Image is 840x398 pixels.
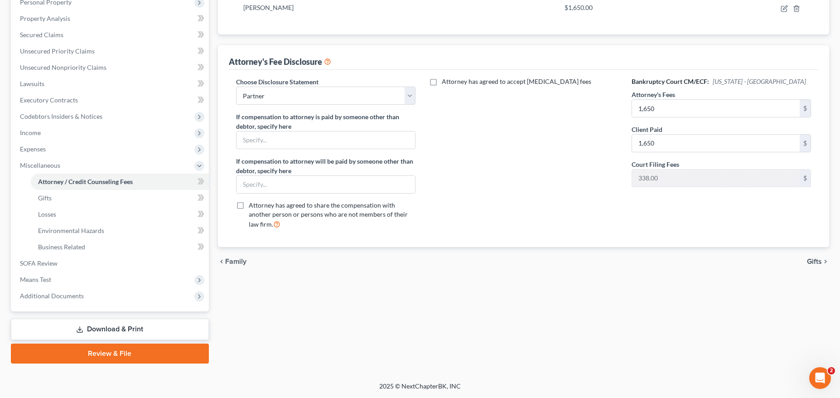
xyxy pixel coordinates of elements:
[713,78,806,85] span: [US_STATE] - [GEOGRAPHIC_DATA]
[236,112,416,131] label: If compensation to attorney is paid by someone other than debtor, specify here
[632,125,662,134] label: Client Paid
[632,170,800,187] input: 0.00
[20,47,95,55] span: Unsecured Priority Claims
[38,227,104,234] span: Environmental Hazards
[632,100,800,117] input: 0.00
[13,10,209,27] a: Property Analysis
[225,258,246,265] span: Family
[31,190,209,206] a: Gifts
[20,15,70,22] span: Property Analysis
[13,27,209,43] a: Secured Claims
[13,59,209,76] a: Unsecured Nonpriority Claims
[218,258,246,265] button: chevron_left Family
[237,176,415,193] input: Specify...
[800,135,811,152] div: $
[20,276,51,283] span: Means Test
[249,201,408,228] span: Attorney has agreed to share the compensation with another person or persons who are not members ...
[31,239,209,255] a: Business Related
[442,78,591,85] span: Attorney has agreed to accept [MEDICAL_DATA] fees
[31,223,209,239] a: Environmental Hazards
[632,90,675,99] label: Attorney's Fees
[31,174,209,190] a: Attorney / Credit Counseling Fees
[236,156,416,175] label: If compensation to attorney will be paid by someone other than debtor, specify here
[807,258,829,265] button: Gifts chevron_right
[13,255,209,272] a: SOFA Review
[20,80,44,87] span: Lawsuits
[11,319,209,340] a: Download & Print
[11,344,209,364] a: Review & File
[20,112,102,120] span: Codebtors Insiders & Notices
[38,178,133,185] span: Attorney / Credit Counseling Fees
[800,100,811,117] div: $
[809,367,831,389] iframe: Intercom live chat
[31,206,209,223] a: Losses
[13,43,209,59] a: Unsecured Priority Claims
[237,131,415,149] input: Specify...
[38,194,52,202] span: Gifts
[822,258,829,265] i: chevron_right
[20,96,78,104] span: Executory Contracts
[236,77,319,87] label: Choose Disclosure Statement
[13,92,209,108] a: Executory Contracts
[20,259,58,267] span: SOFA Review
[807,258,822,265] span: Gifts
[20,292,84,300] span: Additional Documents
[229,56,331,67] div: Attorney's Fee Disclosure
[632,77,811,86] h6: Bankruptcy Court CM/ECF:
[162,382,678,398] div: 2025 © NextChapterBK, INC
[828,367,835,374] span: 2
[565,4,593,11] span: $1,650.00
[632,160,679,169] label: Court Filing Fees
[20,63,106,71] span: Unsecured Nonpriority Claims
[800,170,811,187] div: $
[38,210,56,218] span: Losses
[20,161,60,169] span: Miscellaneous
[218,258,225,265] i: chevron_left
[632,135,800,152] input: 0.00
[13,76,209,92] a: Lawsuits
[20,129,41,136] span: Income
[20,145,46,153] span: Expenses
[20,31,63,39] span: Secured Claims
[243,4,294,11] span: [PERSON_NAME]
[38,243,85,251] span: Business Related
